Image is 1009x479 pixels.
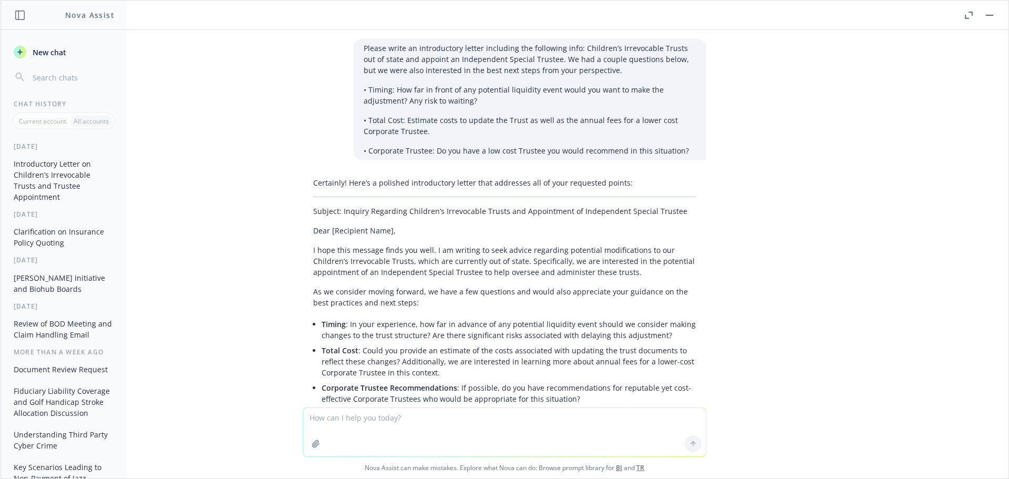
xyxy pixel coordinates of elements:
[364,84,696,106] p: • Timing: How far in front of any potential liquidity event would you want to make the adjustment...
[636,463,644,472] a: TR
[9,223,118,251] button: Clarification on Insurance Policy Quoting
[9,361,118,378] button: Document Review Request
[616,463,622,472] a: BI
[65,9,115,21] h1: Nova Assist
[9,43,118,62] button: New chat
[322,319,346,329] span: Timing
[74,117,109,126] p: All accounts
[9,269,118,298] button: [PERSON_NAME] Initiative and Biohub Boards
[30,47,66,58] span: New chat
[322,383,457,393] span: Corporate Trustee Recommendations
[322,345,358,355] span: Total Cost
[30,70,114,85] input: Search chats
[364,115,696,137] p: • Total Cost: Estimate costs to update the Trust as well as the annual fees for a lower cost Corp...
[1,302,127,311] div: [DATE]
[322,382,696,404] p: : If possible, do you have recommendations for reputable yet cost-effective Corporate Trustees wh...
[5,457,1004,478] span: Nova Assist can make mistakes. Explore what Nova can do: Browse prompt library for and
[313,206,696,217] p: Subject: Inquiry Regarding Children’s Irrevocable Trusts and Appointment of Independent Special T...
[322,319,696,341] p: : In your experience, how far in advance of any potential liquidity event should we consider maki...
[1,142,127,151] div: [DATE]
[1,99,127,108] div: Chat History
[313,244,696,278] p: I hope this message finds you well. I am writing to seek advice regarding potential modifications...
[19,117,66,126] p: Current account
[322,345,696,378] p: : Could you provide an estimate of the costs associated with updating the trust documents to refl...
[1,210,127,219] div: [DATE]
[9,426,118,454] button: Understanding Third Party Cyber Crime
[313,177,696,188] p: Certainly! Here’s a polished introductory letter that addresses all of your requested points:
[364,43,696,76] p: Please write an introductory letter including the following info: Children’s Irrevocable Trusts o...
[9,382,118,422] button: Fiduciary Liability Coverage and Golf Handicap Stroke Allocation Discussion
[9,315,118,343] button: Review of BOD Meeting and Claim Handling Email
[313,225,696,236] p: Dear [Recipient Name],
[313,286,696,308] p: As we consider moving forward, we have a few questions and would also appreciate your guidance on...
[1,256,127,264] div: [DATE]
[364,145,696,156] p: • Corporate Trustee: Do you have a low cost Trustee you would recommend in this situation?
[9,155,118,206] button: Introductory Letter on Children’s Irrevocable Trusts and Trustee Appointment
[1,348,127,356] div: More than a week ago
